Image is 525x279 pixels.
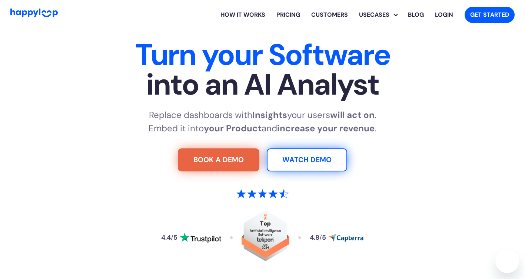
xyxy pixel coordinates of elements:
div: Usecases [353,10,395,19]
a: Try For Free [178,148,259,171]
div: 4.4 5 [161,234,177,241]
div: Usecases [359,3,402,27]
strong: Insights [252,109,287,121]
span: into an AI Analyst [31,70,494,99]
strong: increase your revenue [277,122,375,134]
a: Read reviews about HappyLoop on Tekpon [242,211,290,265]
a: Log in to your HappyLoop account [429,3,459,27]
strong: will act on [330,109,375,121]
a: Visit the HappyLoop blog for insights [402,3,429,27]
iframe: Tombol untuk meluncurkan jendela pesan [495,249,519,273]
p: Replace dashboards with your users . Embed it into and . [149,108,376,135]
div: 4.8 5 [310,234,326,241]
span: / [171,233,173,242]
a: Watch Demo [267,148,347,171]
a: Learn how HappyLoop works [306,3,353,27]
a: Learn how HappyLoop works [215,3,271,27]
h1: Turn your Software [31,40,494,99]
strong: your Product [204,122,262,134]
a: Read reviews about HappyLoop on Capterra [310,234,364,242]
a: Read reviews about HappyLoop on Trustpilot [161,233,221,243]
a: Go to Home Page [10,9,58,21]
img: HappyLoop Logo [10,9,58,17]
a: Get started with HappyLoop [465,7,515,23]
span: / [319,233,322,242]
a: View HappyLoop pricing plans [271,3,306,27]
div: Explore HappyLoop use cases [353,3,402,27]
